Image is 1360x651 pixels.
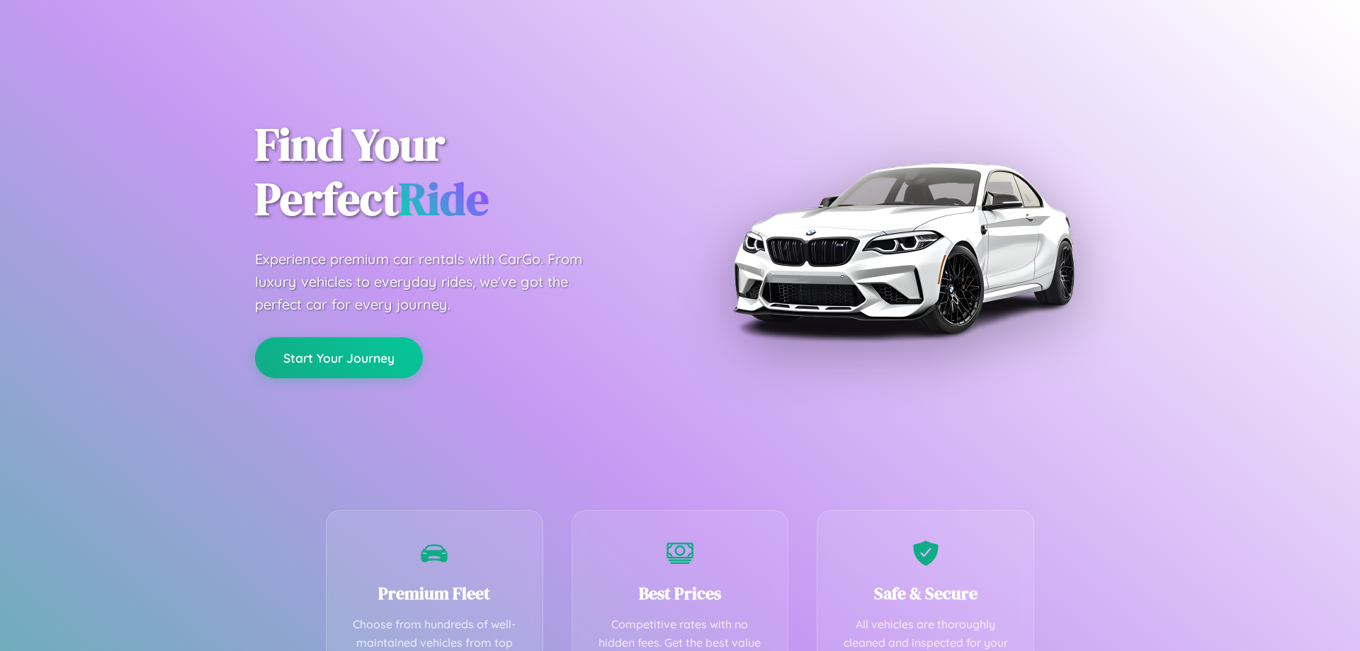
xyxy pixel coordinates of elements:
[839,582,1012,605] h3: Safe & Secure
[255,337,423,378] button: Start Your Journey
[255,118,659,227] h1: Find Your Perfect
[594,582,767,605] h3: Best Prices
[255,248,609,316] p: Experience premium car rentals with CarGo. From luxury vehicles to everyday rides, we've got the ...
[399,168,489,230] span: Ride
[726,71,1080,425] img: Premium BMW car rental vehicle
[348,582,521,605] h3: Premium Fleet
